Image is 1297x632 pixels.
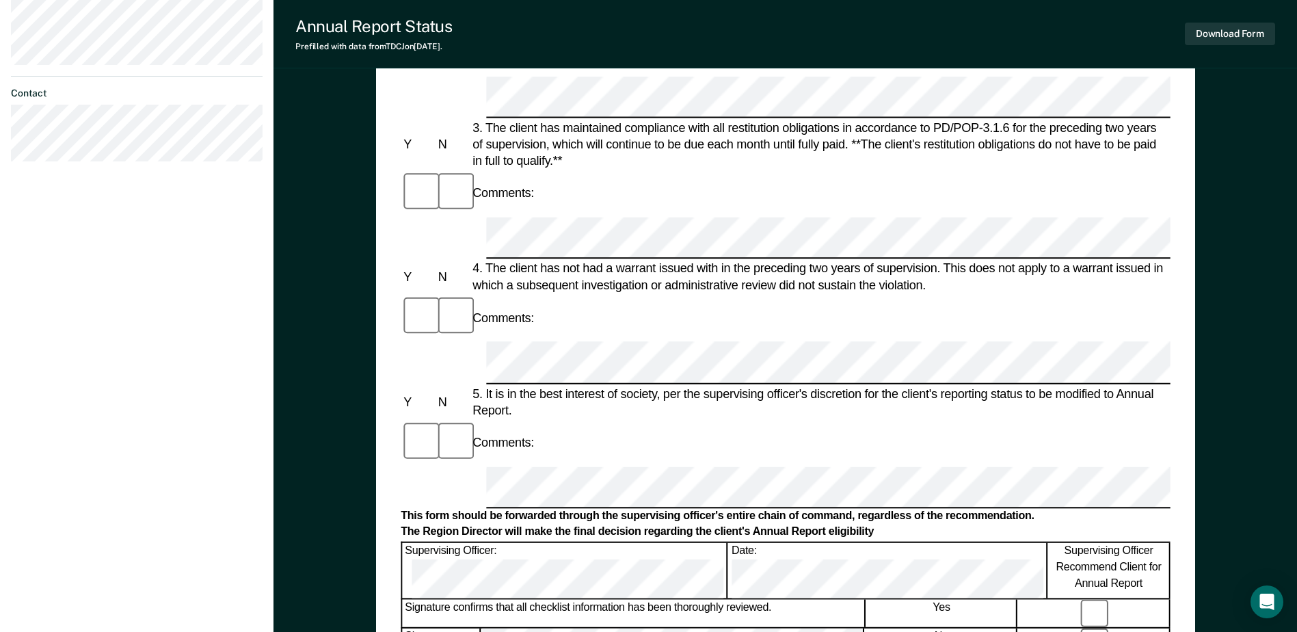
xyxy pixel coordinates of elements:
[401,510,1170,524] div: This form should be forwarded through the supervising officer's entire chain of command, regardle...
[402,542,727,598] div: Supervising Officer:
[11,88,263,99] dt: Contact
[401,136,435,153] div: Y
[470,434,537,451] div: Comments:
[401,525,1170,540] div: The Region Director will make the final decision regarding the client's Annual Report eligibility
[470,310,537,326] div: Comments:
[1185,23,1275,45] button: Download Form
[729,542,1047,598] div: Date:
[1251,585,1283,618] div: Open Intercom Messenger
[470,119,1171,169] div: 3. The client has maintained compliance with all restitution obligations in accordance to PD/POP-...
[295,42,452,51] div: Prefilled with data from TDCJ on [DATE] .
[401,269,435,285] div: Y
[435,136,469,153] div: N
[435,393,469,410] div: N
[435,269,469,285] div: N
[470,261,1171,293] div: 4. The client has not had a warrant issued with in the preceding two years of supervision. This d...
[470,385,1171,418] div: 5. It is in the best interest of society, per the supervising officer's discretion for the client...
[402,599,865,627] div: Signature confirms that all checklist information has been thoroughly reviewed.
[866,599,1017,627] div: Yes
[470,185,537,201] div: Comments:
[401,393,435,410] div: Y
[295,16,452,36] div: Annual Report Status
[1048,542,1170,598] div: Supervising Officer Recommend Client for Annual Report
